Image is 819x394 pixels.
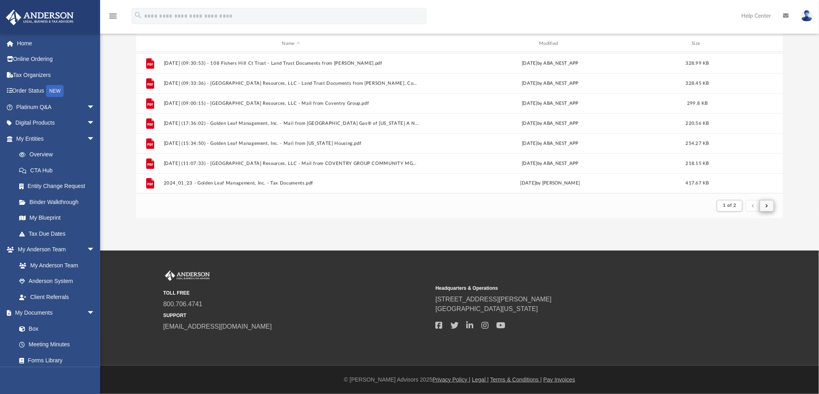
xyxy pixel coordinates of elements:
[11,352,99,368] a: Forms Library
[11,289,103,305] a: Client Referrals
[163,323,272,330] a: [EMAIL_ADDRESS][DOMAIN_NAME]
[11,257,99,273] a: My Anderson Team
[422,40,678,47] div: Modified
[11,194,107,210] a: Binder Walkthrough
[87,99,103,115] span: arrow_drop_down
[423,180,678,188] div: [DATE] by [PERSON_NAME]
[46,85,64,97] div: NEW
[11,178,107,194] a: Entity Change Request
[11,337,103,353] a: Meeting Minutes
[423,80,678,87] div: [DATE] by ABA_NEST_APP
[163,181,419,186] button: 2024_01_23 - Golden Leaf Management, Inc. - Tax Documents.pdf
[6,115,107,131] a: Digital Productsarrow_drop_down
[801,10,813,22] img: User Pic
[108,15,118,21] a: menu
[686,141,709,146] span: 254.27 KB
[163,40,419,47] div: Name
[163,141,419,146] button: [DATE] (15:34:50) - Golden Leaf Management, Inc. - Mail from [US_STATE] Housing.pdf
[11,226,107,242] a: Tax Due Dates
[87,115,103,131] span: arrow_drop_down
[6,67,107,83] a: Tax Organizers
[100,376,819,384] div: © [PERSON_NAME] Advisors 2025
[87,242,103,258] span: arrow_drop_down
[136,52,783,193] div: grid
[423,120,678,127] div: [DATE] by ABA_NEST_APP
[163,312,430,319] small: SUPPORT
[11,162,107,178] a: CTA Hub
[163,289,430,297] small: TOLL FREE
[11,321,99,337] a: Box
[686,162,709,166] span: 218.15 KB
[717,200,742,211] button: 1 of 2
[11,210,103,226] a: My Blueprint
[686,81,709,86] span: 328.45 KB
[6,242,103,258] a: My Anderson Teamarrow_drop_down
[163,121,419,126] button: [DATE] (17:36:02) - Golden Leaf Management, Inc. - Mail from [GEOGRAPHIC_DATA] Gas® of [US_STATE]...
[163,81,419,86] button: [DATE] (09:33:36) - [GEOGRAPHIC_DATA] Resources, LLC - Land Trust Documents from [PERSON_NAME], C...
[436,305,538,312] a: [GEOGRAPHIC_DATA][US_STATE]
[687,101,708,106] span: 299.8 KB
[163,301,203,307] a: 800.706.4741
[134,11,143,20] i: search
[686,182,709,186] span: 417.67 KB
[108,11,118,21] i: menu
[6,51,107,67] a: Online Ordering
[436,296,552,303] a: [STREET_ADDRESS][PERSON_NAME]
[11,147,107,163] a: Overview
[6,35,107,51] a: Home
[423,140,678,147] div: [DATE] by ABA_NEST_APP
[423,160,678,168] div: [DATE] by ABA_NEST_APP
[163,101,419,106] button: [DATE] (09:00:15) - [GEOGRAPHIC_DATA] Resources, LLC - Mail from Coventry Group.pdf
[681,40,713,47] div: Size
[723,203,736,208] span: 1 of 2
[140,40,160,47] div: id
[423,60,678,67] div: [DATE] by ABA_NEST_APP
[436,285,702,292] small: Headquarters & Operations
[433,376,471,383] a: Privacy Policy |
[423,100,678,107] div: [DATE] by ABA_NEST_APP
[87,131,103,147] span: arrow_drop_down
[163,271,211,281] img: Anderson Advisors Platinum Portal
[163,161,419,166] button: [DATE] (11:07:33) - [GEOGRAPHIC_DATA] Resources, LLC - Mail from COVENTRY GROUP COMMUNITY MGMT..pdf
[543,376,575,383] a: Pay Invoices
[686,61,709,66] span: 328.99 KB
[6,83,107,99] a: Order StatusNEW
[6,99,107,115] a: Platinum Q&Aarrow_drop_down
[4,10,76,25] img: Anderson Advisors Platinum Portal
[717,40,773,47] div: id
[6,131,107,147] a: My Entitiesarrow_drop_down
[472,376,489,383] a: Legal |
[163,61,419,66] button: [DATE] (09:30:53) - 108 Fishers Hill Ct Trust - Land Trust Documents from [PERSON_NAME].pdf
[87,305,103,321] span: arrow_drop_down
[11,273,103,289] a: Anderson System
[490,376,542,383] a: Terms & Conditions |
[686,121,709,126] span: 220.56 KB
[6,305,103,321] a: My Documentsarrow_drop_down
